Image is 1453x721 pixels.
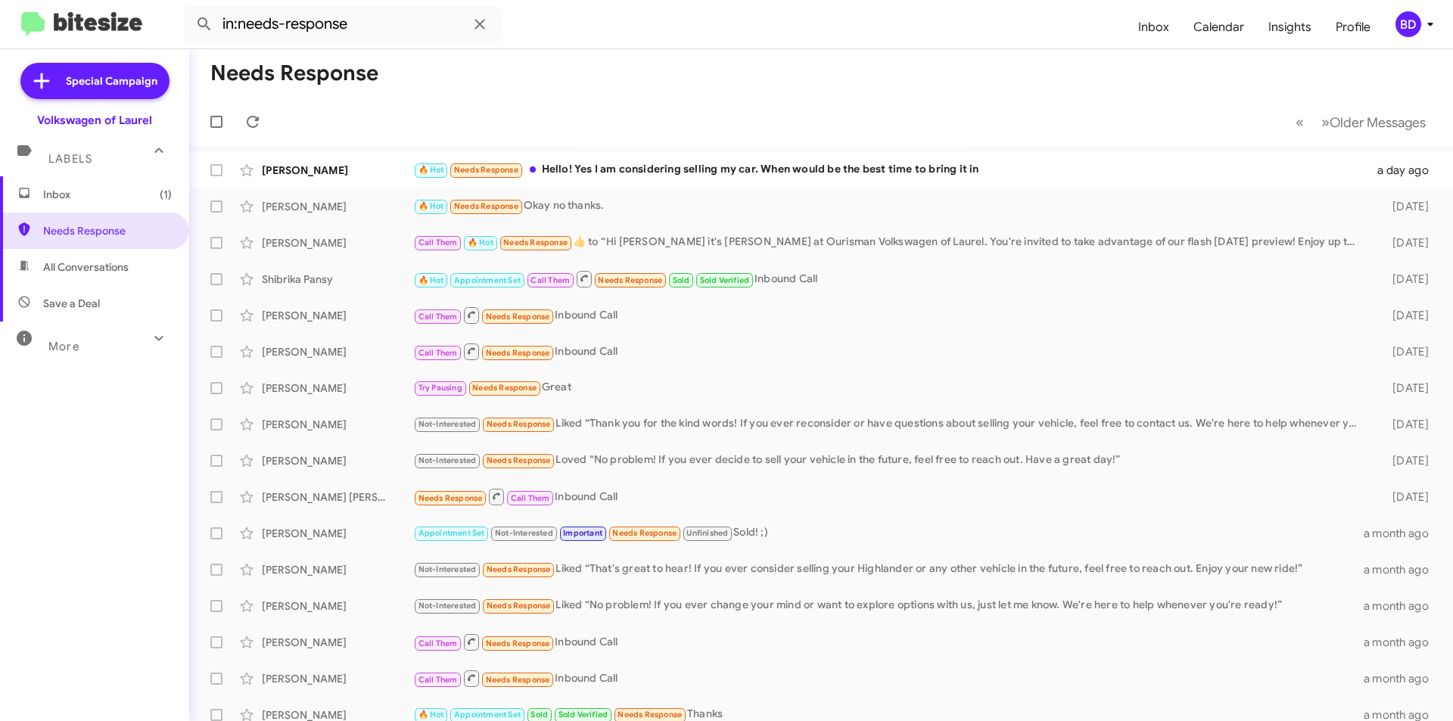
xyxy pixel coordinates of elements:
input: Search [183,6,501,42]
div: a day ago [1368,163,1441,178]
div: [PERSON_NAME] [262,453,413,468]
div: a month ago [1364,598,1441,614]
span: Needs Response [486,675,550,685]
span: Important [563,528,602,538]
div: Sold! ;) [413,524,1364,542]
div: Loved “No problem! If you ever decide to sell your vehicle in the future, feel free to reach out.... [413,452,1368,469]
span: Inbox [43,187,172,202]
span: Call Them [418,312,458,322]
span: Unfinished [686,528,728,538]
span: Call Them [530,275,570,285]
a: Inbox [1126,5,1181,49]
span: Needs Response [454,165,518,175]
span: Needs Response [486,312,550,322]
div: [PERSON_NAME] [262,417,413,432]
div: Inbound Call [413,342,1368,361]
span: Special Campaign [66,73,157,89]
span: 🔥 Hot [418,165,444,175]
a: Calendar [1181,5,1256,49]
div: [PERSON_NAME] [262,598,413,614]
div: Inbound Call [413,669,1364,688]
div: [DATE] [1368,489,1441,505]
div: [PERSON_NAME] [262,526,413,541]
span: Needs Response [472,383,537,393]
span: Needs Response [418,493,483,503]
div: Inbound Call [413,269,1368,288]
span: 🔥 Hot [418,710,444,719]
div: [DATE] [1368,417,1441,432]
div: Great [413,379,1368,396]
span: 🔥 Hot [418,275,444,285]
div: [PERSON_NAME] [262,671,413,686]
span: Appointment Set [454,275,521,285]
span: Needs Response [503,238,568,247]
div: Inbound Call [413,632,1364,651]
span: Not-Interested [418,601,477,611]
span: Not-Interested [418,419,477,429]
div: [PERSON_NAME] [PERSON_NAME] [262,489,413,505]
span: Call Them [511,493,550,503]
div: Liked “That's great to hear! If you ever consider selling your Highlander or any other vehicle in... [413,561,1364,578]
div: a month ago [1364,635,1441,650]
div: [DATE] [1368,199,1441,214]
span: Needs Response [487,564,551,574]
a: Special Campaign [20,63,170,99]
div: Inbound Call [413,487,1368,506]
div: a month ago [1364,526,1441,541]
div: [PERSON_NAME] [262,199,413,214]
span: Needs Response [43,223,172,238]
span: » [1321,113,1330,132]
span: Labels [48,152,92,166]
span: Not-Interested [418,455,477,465]
span: Sold [673,275,690,285]
span: Sold Verified [700,275,750,285]
span: Try Pausing [418,383,462,393]
button: BD [1383,11,1436,37]
h1: Needs Response [210,61,378,85]
span: Needs Response [612,528,677,538]
div: [PERSON_NAME] [262,163,413,178]
span: More [48,340,79,353]
div: Liked “Thank you for the kind words! If you ever reconsider or have questions about selling your ... [413,415,1368,433]
span: Appointment Set [454,710,521,719]
span: 🔥 Hot [468,238,493,247]
span: Call Them [418,675,458,685]
span: Save a Deal [43,296,100,311]
div: [PERSON_NAME] [262,381,413,396]
span: All Conversations [43,259,129,275]
span: 🔥 Hot [418,201,444,211]
span: Sold [530,710,548,719]
a: Profile [1324,5,1383,49]
span: Needs Response [486,348,550,358]
span: Call Them [418,348,458,358]
div: Volkswagen of Laurel [37,113,152,128]
div: [PERSON_NAME] [262,235,413,250]
span: Needs Response [598,275,662,285]
span: Sold Verified [558,710,608,719]
div: [DATE] [1368,272,1441,287]
div: [PERSON_NAME] [262,308,413,323]
button: Next [1312,107,1435,138]
button: Previous [1287,107,1313,138]
div: [DATE] [1368,381,1441,396]
div: a month ago [1364,562,1441,577]
div: Liked “No problem! If you ever change your mind or want to explore options with us, just let me k... [413,597,1364,614]
div: [PERSON_NAME] [262,344,413,359]
a: Insights [1256,5,1324,49]
div: [DATE] [1368,308,1441,323]
div: [DATE] [1368,235,1441,250]
span: (1) [160,187,172,202]
div: [PERSON_NAME] [262,635,413,650]
span: Appointment Set [418,528,485,538]
div: Okay no thanks. [413,197,1368,215]
div: Hello! Yes I am considering selling my car. When would be the best time to bring it in [413,161,1368,179]
span: Not-Interested [495,528,553,538]
span: Needs Response [618,710,682,719]
nav: Page navigation example [1287,107,1435,138]
span: Needs Response [487,455,551,465]
span: Not-Interested [418,564,477,574]
span: Needs Response [486,639,550,648]
div: Shibrika Pansy [262,272,413,287]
